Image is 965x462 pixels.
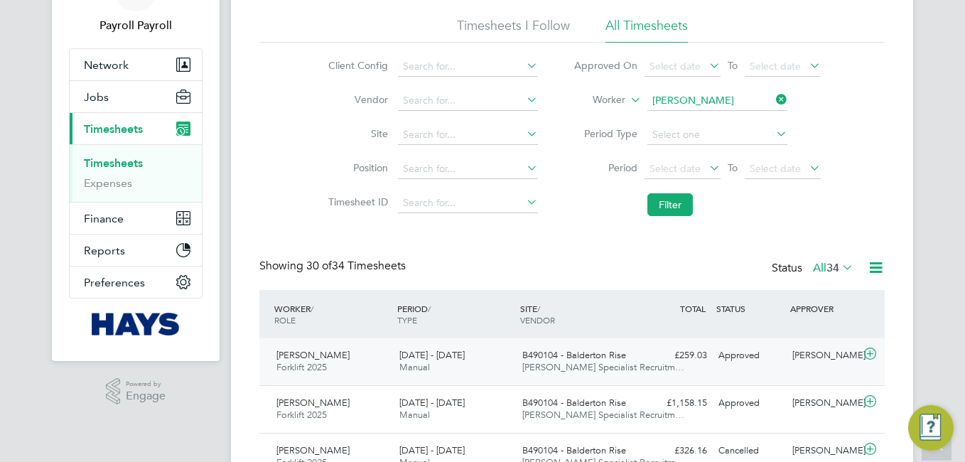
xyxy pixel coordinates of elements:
[259,259,409,274] div: Showing
[573,59,637,72] label: Approved On
[522,397,626,409] span: B490104 - Balderton Rise
[276,349,350,361] span: [PERSON_NAME]
[70,81,202,112] button: Jobs
[398,57,538,77] input: Search for...
[522,361,684,373] span: [PERSON_NAME] Specialist Recruitm…
[522,349,626,361] span: B490104 - Balderton Rise
[772,259,856,279] div: Status
[605,17,688,43] li: All Timesheets
[69,17,203,34] span: Payroll Payroll
[457,17,570,43] li: Timesheets I Follow
[271,296,394,333] div: WORKER
[647,91,787,111] input: Search for...
[813,261,853,275] label: All
[276,409,327,421] span: Forklift 2025
[399,349,465,361] span: [DATE] - [DATE]
[398,159,538,179] input: Search for...
[306,259,332,273] span: 30 of
[723,159,742,177] span: To
[649,162,701,175] span: Select date
[84,58,129,72] span: Network
[573,127,637,140] label: Period Type
[787,344,861,367] div: [PERSON_NAME]
[126,378,166,390] span: Powered by
[276,361,327,373] span: Forklift 2025
[522,409,684,421] span: [PERSON_NAME] Specialist Recruitm…
[84,212,124,225] span: Finance
[573,161,637,174] label: Period
[713,296,787,321] div: STATUS
[397,314,417,326] span: TYPE
[639,392,713,415] div: £1,158.15
[537,303,540,314] span: /
[306,259,406,273] span: 34 Timesheets
[324,195,388,208] label: Timesheet ID
[522,444,626,456] span: B490104 - Balderton Rise
[84,122,143,136] span: Timesheets
[126,390,166,402] span: Engage
[399,361,430,373] span: Manual
[324,93,388,106] label: Vendor
[70,235,202,266] button: Reports
[399,409,430,421] span: Manual
[69,313,203,335] a: Go to home page
[826,261,839,275] span: 34
[324,59,388,72] label: Client Config
[84,244,125,257] span: Reports
[713,344,787,367] div: Approved
[399,444,465,456] span: [DATE] - [DATE]
[908,405,954,451] button: Engage Resource Center
[70,203,202,234] button: Finance
[106,378,166,405] a: Powered byEngage
[561,93,625,107] label: Worker
[276,444,350,456] span: [PERSON_NAME]
[92,313,180,335] img: hays-logo-retina.png
[787,392,861,415] div: [PERSON_NAME]
[84,156,143,170] a: Timesheets
[649,60,701,72] span: Select date
[70,144,202,202] div: Timesheets
[787,296,861,321] div: APPROVER
[324,127,388,140] label: Site
[639,344,713,367] div: £259.03
[394,296,517,333] div: PERIOD
[70,267,202,298] button: Preferences
[713,392,787,415] div: Approved
[680,303,706,314] span: TOTAL
[723,56,742,75] span: To
[399,397,465,409] span: [DATE] - [DATE]
[517,296,640,333] div: SITE
[428,303,431,314] span: /
[520,314,555,326] span: VENDOR
[311,303,313,314] span: /
[84,90,109,104] span: Jobs
[750,162,801,175] span: Select date
[398,125,538,145] input: Search for...
[750,60,801,72] span: Select date
[84,176,132,190] a: Expenses
[647,125,787,145] input: Select one
[647,193,693,216] button: Filter
[70,113,202,144] button: Timesheets
[276,397,350,409] span: [PERSON_NAME]
[398,193,538,213] input: Search for...
[70,49,202,80] button: Network
[324,161,388,174] label: Position
[84,276,145,289] span: Preferences
[398,91,538,111] input: Search for...
[274,314,296,326] span: ROLE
